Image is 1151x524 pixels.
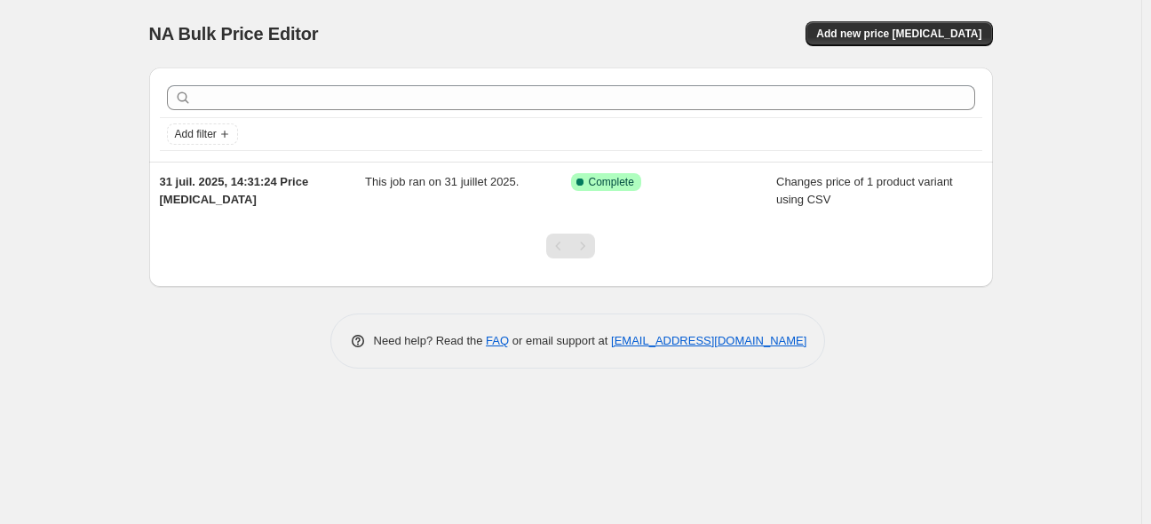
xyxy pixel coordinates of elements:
[611,334,806,347] a: [EMAIL_ADDRESS][DOMAIN_NAME]
[160,175,309,206] span: 31 juil. 2025, 14:31:24 Price [MEDICAL_DATA]
[776,175,953,206] span: Changes price of 1 product variant using CSV
[175,127,217,141] span: Add filter
[589,175,634,189] span: Complete
[806,21,992,46] button: Add new price [MEDICAL_DATA]
[167,123,238,145] button: Add filter
[546,234,595,258] nav: Pagination
[486,334,509,347] a: FAQ
[365,175,519,188] span: This job ran on 31 juillet 2025.
[149,24,319,44] span: NA Bulk Price Editor
[816,27,981,41] span: Add new price [MEDICAL_DATA]
[374,334,487,347] span: Need help? Read the
[509,334,611,347] span: or email support at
